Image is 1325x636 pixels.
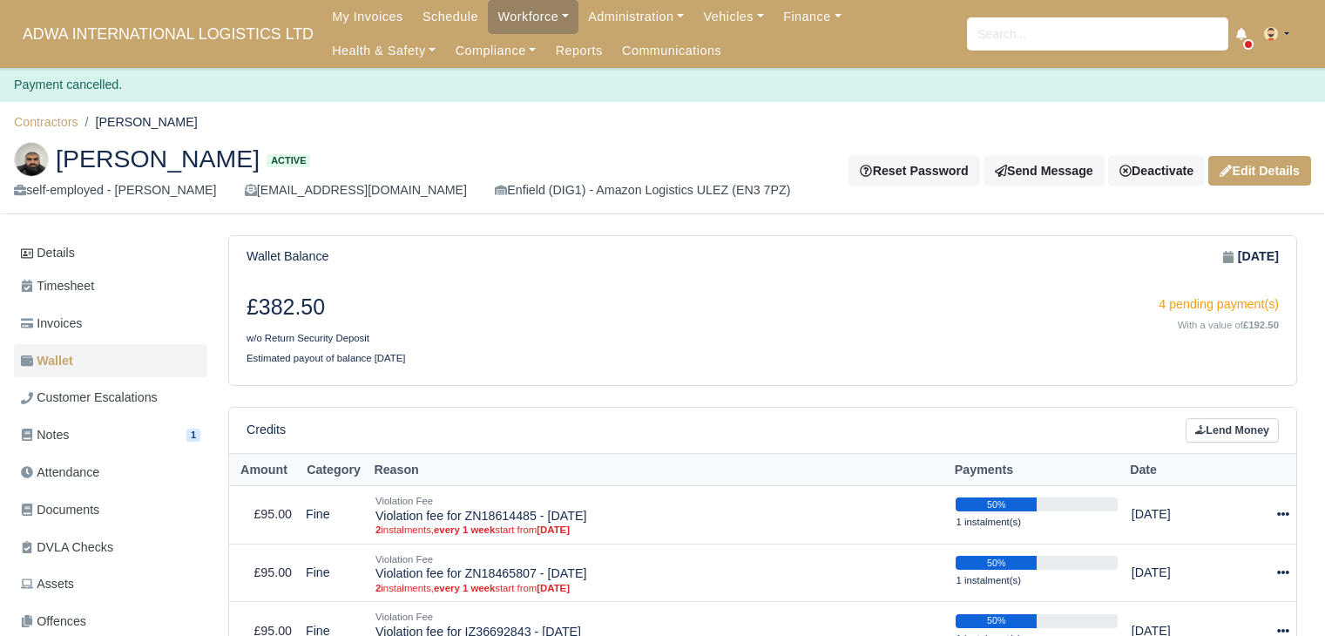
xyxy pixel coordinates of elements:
span: Wallet [21,351,73,371]
button: Reset Password [848,156,979,186]
small: Violation Fee [375,496,433,506]
td: Fine [299,544,368,602]
a: Send Message [984,156,1105,186]
div: [EMAIL_ADDRESS][DOMAIN_NAME] [245,180,467,200]
div: Shuaib Azam [1,128,1324,215]
strong: every 1 week [434,524,495,535]
a: Reports [546,34,612,68]
td: £95.00 [229,544,299,602]
span: Active [267,154,310,167]
div: 50% [956,556,1037,570]
small: instalments, start from [375,524,942,536]
a: Deactivate [1108,156,1205,186]
th: Amount [229,454,299,486]
span: DVLA Checks [21,538,113,558]
a: Invoices [14,307,207,341]
a: Attendance [14,456,207,490]
span: Offences [21,612,86,632]
a: Wallet [14,344,207,378]
td: Violation fee for ZN18465807 - [DATE] [368,544,949,602]
span: Notes [21,425,69,445]
td: £95.00 [229,485,299,544]
div: Enfield (DIG1) - Amazon Logistics ULEZ (EN3 7PZ) [495,180,790,200]
a: Assets [14,567,207,601]
a: Timesheet [14,269,207,303]
a: Compliance [445,34,545,68]
span: Timesheet [21,276,94,296]
div: 4 pending payment(s) [776,294,1280,315]
a: Contractors [14,115,78,129]
a: Communications [612,34,732,68]
strong: 2 [375,583,381,593]
th: Date [1125,454,1238,486]
strong: 2 [375,524,381,535]
h3: £382.50 [247,294,750,321]
small: Violation Fee [375,612,433,622]
span: Attendance [21,463,99,483]
small: instalments, start from [375,582,942,594]
a: Documents [14,493,207,527]
span: Assets [21,574,74,594]
td: [DATE] [1125,544,1238,602]
span: Documents [21,500,99,520]
small: With a value of [1178,320,1279,330]
div: 50% [956,614,1037,628]
h6: Credits [247,423,286,437]
a: Lend Money [1186,418,1279,443]
strong: £192.50 [1243,320,1279,330]
a: Customer Escalations [14,381,207,415]
span: [PERSON_NAME] [56,146,260,171]
div: 50% [956,497,1037,511]
small: 1 instalment(s) [956,517,1021,527]
th: Payments [949,454,1124,486]
small: Violation Fee [375,554,433,565]
div: self-employed - [PERSON_NAME] [14,180,217,200]
strong: [DATE] [537,524,570,535]
h6: Wallet Balance [247,249,328,264]
th: Category [299,454,368,486]
th: Reason [368,454,949,486]
a: Edit Details [1208,156,1311,186]
td: Violation fee for ZN18614485 - [DATE] [368,485,949,544]
small: Estimated payout of balance [DATE] [247,353,406,363]
td: [DATE] [1125,485,1238,544]
span: Invoices [21,314,82,334]
a: Notes 1 [14,418,207,452]
small: w/o Return Security Deposit [247,333,369,343]
li: [PERSON_NAME] [78,112,198,132]
small: 1 instalment(s) [956,575,1021,585]
td: Fine [299,485,368,544]
a: ADWA INTERNATIONAL LOGISTICS LTD [14,17,322,51]
strong: every 1 week [434,583,495,593]
strong: [DATE] [1238,247,1279,267]
a: Health & Safety [322,34,446,68]
span: Customer Escalations [21,388,158,408]
span: 1 [186,429,200,442]
strong: [DATE] [537,583,570,593]
input: Search... [967,17,1228,51]
a: Details [14,237,207,269]
a: DVLA Checks [14,531,207,565]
